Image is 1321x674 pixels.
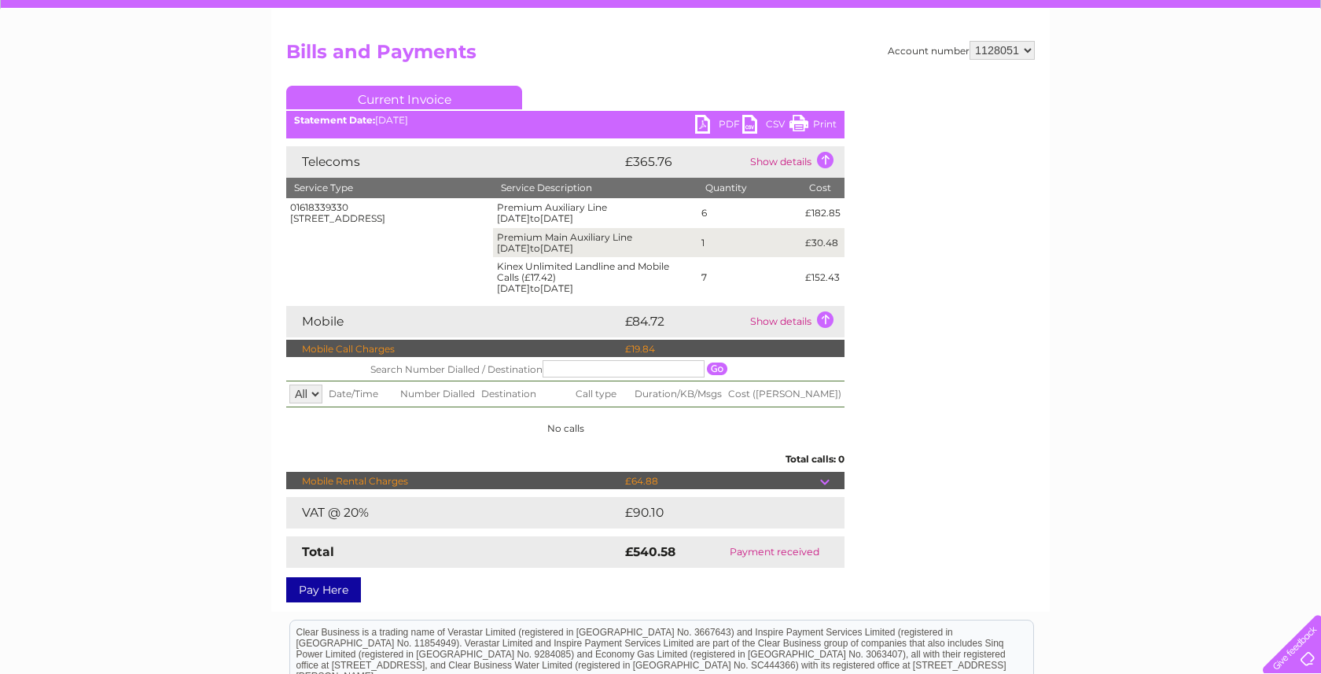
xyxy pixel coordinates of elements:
td: £90.10 [621,497,812,529]
td: 6 [697,198,801,228]
span: Cost ([PERSON_NAME]) [728,388,841,400]
td: Kinex Unlimited Landline and Mobile Calls (£17.42) [DATE] [DATE] [493,257,697,297]
td: Mobile Rental Charges [286,472,621,491]
span: to [530,282,540,294]
span: Call type [576,388,616,400]
span: to [530,212,540,224]
th: Cost [801,178,844,198]
a: Blog [1184,67,1207,79]
a: Telecoms [1128,67,1175,79]
a: Pay Here [286,577,361,602]
a: Current Invoice [286,86,522,109]
td: Mobile [286,306,621,337]
div: [DATE] [286,115,844,126]
td: 1 [697,228,801,258]
a: Log out [1269,67,1306,79]
div: Account number [888,41,1035,60]
a: Contact [1216,67,1255,79]
strong: £540.58 [625,544,675,559]
span: Date/Time [329,388,394,400]
a: Print [789,115,837,138]
img: logo.png [46,41,127,89]
td: £182.85 [801,198,844,228]
div: Total calls: 0 [286,450,844,465]
th: Quantity [697,178,801,198]
th: Search Number Dialled / Destination [286,357,844,381]
span: Destination [481,388,536,400]
h2: Bills and Payments [286,41,1035,71]
td: Mobile Call Charges [286,340,621,359]
strong: Total [302,544,334,559]
td: £64.88 [621,472,820,491]
td: £365.76 [621,146,746,178]
span: to [530,242,540,254]
th: Service Description [493,178,697,198]
span: Number Dialled [400,388,475,400]
div: Clear Business is a trading name of Verastar Limited (registered in [GEOGRAPHIC_DATA] No. 3667643... [290,9,1033,76]
td: No calls [286,407,844,449]
span: Duration/KB/Msgs [635,388,722,400]
a: 0333 014 3131 [1025,8,1133,28]
td: Payment received [705,536,844,568]
div: 01618339330 [STREET_ADDRESS] [290,202,489,224]
td: VAT @ 20% [286,497,621,529]
td: £84.72 [621,306,746,337]
td: Premium Auxiliary Line [DATE] [DATE] [493,198,697,228]
td: Premium Main Auxiliary Line [DATE] [DATE] [493,228,697,258]
th: Service Type [286,178,493,198]
a: Energy [1084,67,1118,79]
td: £152.43 [801,257,844,297]
td: 7 [697,257,801,297]
b: Statement Date: [294,114,375,126]
a: PDF [695,115,742,138]
td: £30.48 [801,228,844,258]
td: Telecoms [286,146,621,178]
a: CSV [742,115,789,138]
a: Water [1044,67,1074,79]
td: Show details [746,306,844,337]
td: Show details [746,146,844,178]
td: £19.84 [621,340,820,359]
